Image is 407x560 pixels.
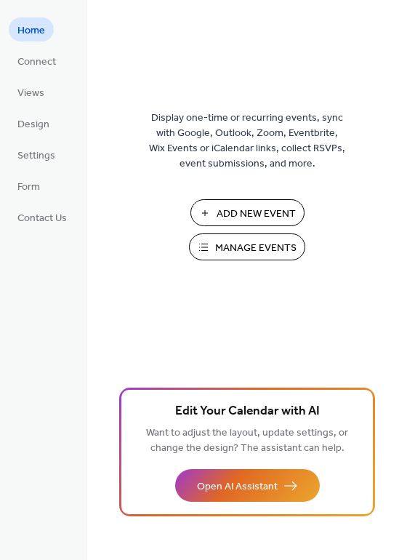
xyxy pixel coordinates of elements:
a: Design [9,111,58,135]
span: Design [17,117,49,132]
span: Manage Events [215,241,297,256]
a: Home [9,17,54,41]
a: Form [9,174,49,198]
button: Manage Events [189,233,305,260]
span: Want to adjust the layout, update settings, or change the design? The assistant can help. [146,423,348,458]
a: Settings [9,143,64,167]
span: Edit Your Calendar with AI [175,401,320,422]
span: Home [17,23,45,39]
span: Add New Event [217,207,296,222]
button: Open AI Assistant [175,469,320,502]
span: Connect [17,55,56,70]
a: Contact Us [9,205,76,229]
a: Connect [9,49,65,73]
span: Open AI Assistant [197,479,278,495]
span: Form [17,180,40,195]
span: Contact Us [17,211,67,226]
a: Views [9,80,53,104]
button: Add New Event [190,199,305,226]
span: Settings [17,148,55,164]
span: Views [17,86,44,101]
span: Display one-time or recurring events, sync with Google, Outlook, Zoom, Eventbrite, Wix Events or ... [149,111,345,172]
